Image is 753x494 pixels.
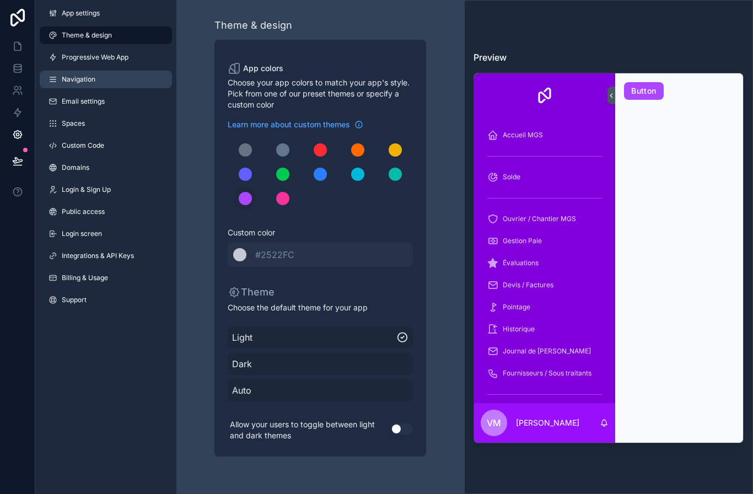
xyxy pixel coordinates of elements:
div: scrollable content [474,117,615,403]
p: Allow your users to toggle between light and dark themes [228,417,391,443]
span: Spaces [62,119,85,128]
span: Journal de [PERSON_NAME] [503,347,591,356]
a: Billing & Usage [40,269,172,287]
a: Accueil MGS [481,125,609,145]
a: App settings [40,4,172,22]
a: Spaces [40,115,172,132]
div: Theme & design [214,18,292,33]
span: App colors [243,63,283,74]
span: Fournisseurs / Sous traitants [503,369,591,378]
a: Évaluations [481,253,609,273]
a: Theme & design [40,26,172,44]
span: Support [62,296,87,304]
span: Navigation [62,75,95,84]
a: Login screen [40,225,172,243]
span: Accueil MGS [503,131,543,139]
span: Custom Code [62,141,104,150]
span: Login & Sign Up [62,185,111,194]
span: Learn more about custom themes [228,119,350,130]
a: Public access [40,203,172,221]
a: Historique [481,319,609,339]
span: Évaluations [503,259,539,267]
span: VM [487,416,501,429]
span: App settings [62,9,100,18]
span: Billing & Usage [62,273,108,282]
a: Custom Code [40,137,172,154]
span: Choose the default theme for your app [228,302,413,313]
a: Login & Sign Up [40,181,172,198]
span: Historique [503,325,535,334]
span: Integrations & API Keys [62,251,134,260]
span: Public access [62,207,105,216]
span: Login screen [62,229,102,238]
span: Pointage [503,303,530,312]
a: Devis / Factures [481,275,609,295]
a: Ouvrier / Chantier MGS [481,209,609,229]
h3: Preview [474,51,744,64]
a: Support [40,291,172,309]
span: Progressive Web App [62,53,128,62]
a: Email settings [40,93,172,110]
span: Dark [232,357,408,370]
a: Gestion Paie [481,231,609,251]
span: Auto [232,384,408,397]
span: Custom color [228,227,404,238]
span: Ouvrier / Chantier MGS [503,214,576,223]
p: Theme [228,284,275,300]
a: Domains [40,159,172,176]
span: Devis / Factures [503,281,553,289]
a: Journal de [PERSON_NAME] [481,341,609,361]
span: Light [232,331,396,344]
a: Navigation [40,71,172,88]
span: Email settings [62,97,105,106]
span: Choose your app colors to match your app's style. Pick from one of our preset themes or specify a... [228,77,413,110]
a: Fournisseurs / Sous traitants [481,363,609,383]
span: Gestion Paie [503,237,542,245]
span: Domains [62,163,89,172]
button: Button [624,82,663,100]
span: Theme & design [62,31,112,40]
span: #2522FC [255,249,294,260]
a: Learn more about custom themes [228,119,363,130]
a: Pointage [481,297,609,317]
a: Solde [481,167,609,187]
p: [PERSON_NAME] [516,417,579,428]
img: App logo [536,87,553,104]
span: Solde [503,173,520,181]
a: Progressive Web App [40,49,172,66]
a: Integrations & API Keys [40,247,172,265]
